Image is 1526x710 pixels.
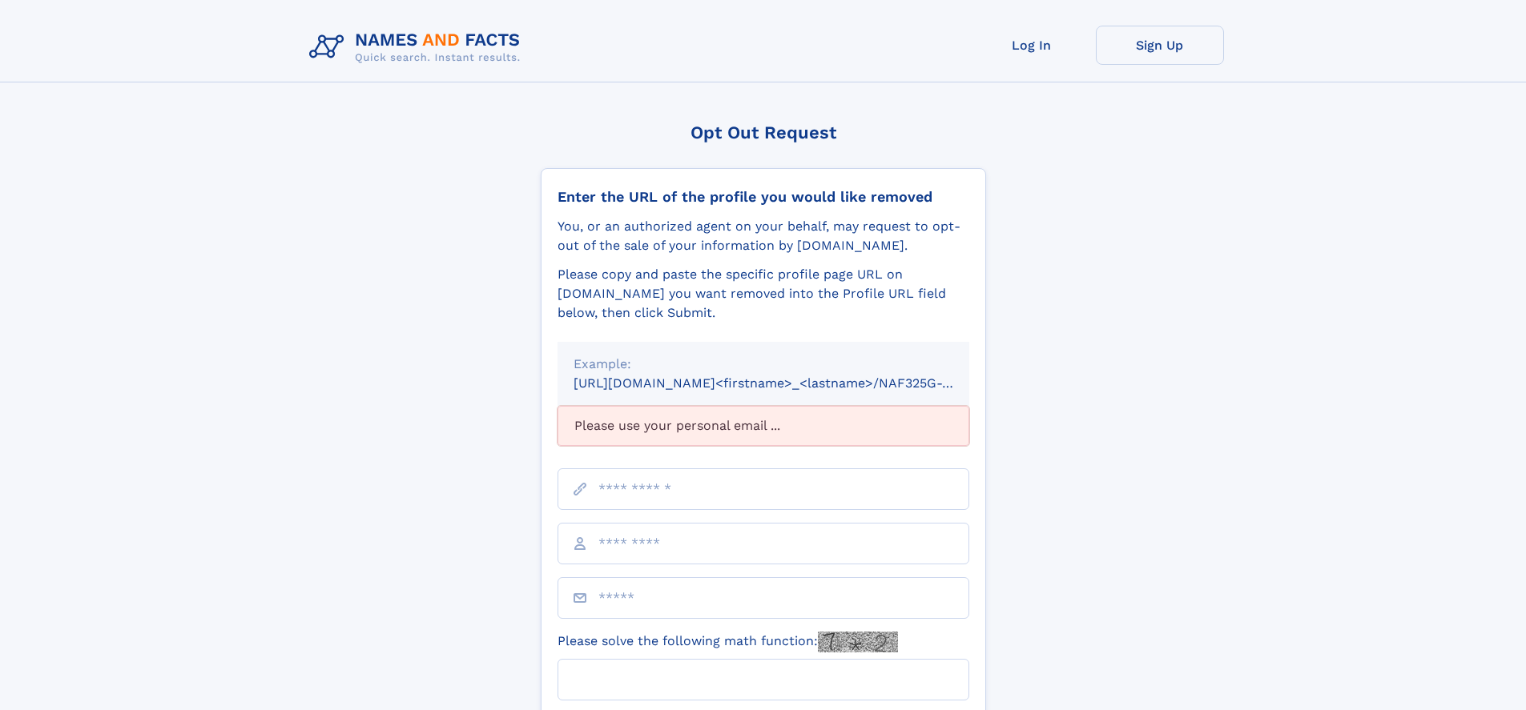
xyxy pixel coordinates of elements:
label: Please solve the following math function: [558,632,898,652]
a: Sign Up [1096,26,1224,65]
img: Logo Names and Facts [303,26,533,69]
div: Please copy and paste the specific profile page URL on [DOMAIN_NAME] you want removed into the Pr... [558,265,969,323]
div: You, or an authorized agent on your behalf, may request to opt-out of the sale of your informatio... [558,217,969,255]
div: Please use your personal email ... [558,406,969,446]
a: Log In [968,26,1096,65]
div: Example: [574,355,953,374]
div: Opt Out Request [541,122,986,142]
div: Enter the URL of the profile you would like removed [558,188,969,206]
small: [URL][DOMAIN_NAME]<firstname>_<lastname>/NAF325G-xxxxxxxx [574,375,1000,391]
